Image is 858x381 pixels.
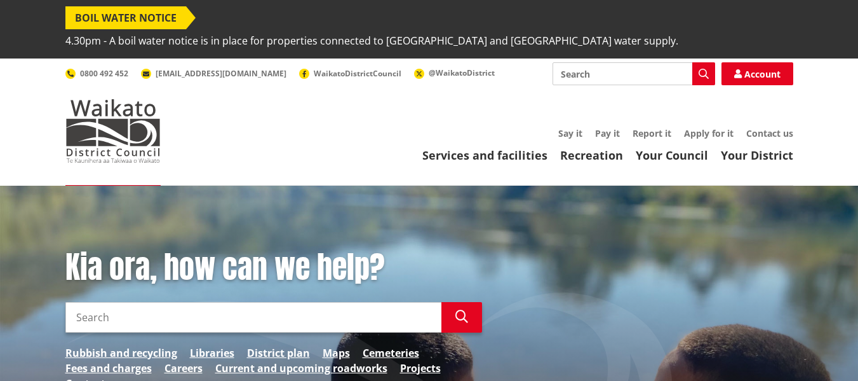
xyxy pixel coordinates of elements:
input: Search input [553,62,715,85]
a: Your District [721,148,793,163]
a: Fees and charges [65,361,152,376]
h1: Kia ora, how can we help? [65,249,482,286]
a: Current and upcoming roadworks [215,361,387,376]
a: Apply for it [684,127,734,139]
a: Say it [558,127,582,139]
span: @WaikatoDistrict [429,67,495,78]
a: Account [721,62,793,85]
span: 4.30pm - A boil water notice is in place for properties connected to [GEOGRAPHIC_DATA] and [GEOGR... [65,29,678,52]
input: Search input [65,302,441,333]
span: BOIL WATER NOTICE [65,6,186,29]
a: Pay it [595,127,620,139]
a: 0800 492 452 [65,68,128,79]
a: WaikatoDistrictCouncil [299,68,401,79]
a: Rubbish and recycling [65,345,177,361]
a: Maps [323,345,350,361]
a: Libraries [190,345,234,361]
a: @WaikatoDistrict [414,67,495,78]
a: Recreation [560,148,623,163]
a: Your Council [636,148,708,163]
a: Projects [400,361,441,376]
a: Services and facilities [422,148,547,163]
a: Cemeteries [363,345,419,361]
a: Careers [164,361,203,376]
img: Waikato District Council - Te Kaunihera aa Takiwaa o Waikato [65,99,161,163]
span: [EMAIL_ADDRESS][DOMAIN_NAME] [156,68,286,79]
a: Contact us [746,127,793,139]
a: District plan [247,345,310,361]
span: 0800 492 452 [80,68,128,79]
span: WaikatoDistrictCouncil [314,68,401,79]
a: Report it [633,127,671,139]
a: [EMAIL_ADDRESS][DOMAIN_NAME] [141,68,286,79]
